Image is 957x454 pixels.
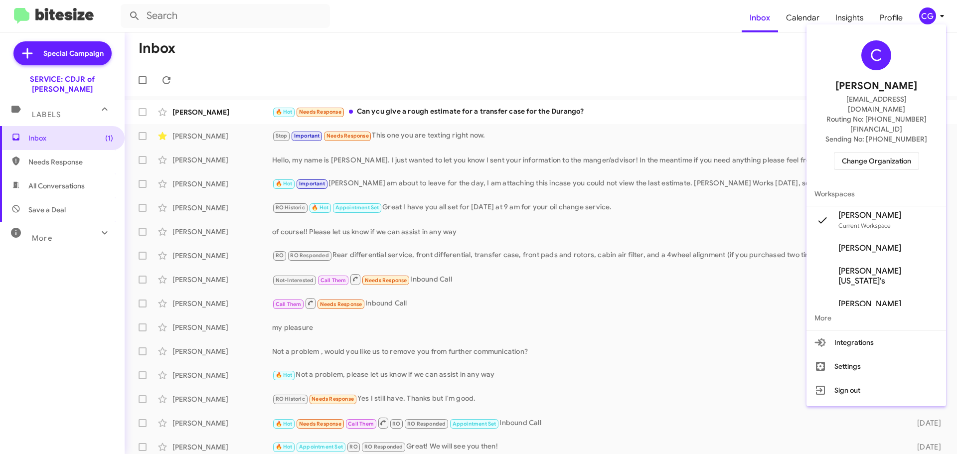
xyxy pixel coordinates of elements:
span: [PERSON_NAME] [838,210,901,220]
span: Sending No: [PHONE_NUMBER] [825,134,927,144]
button: Integrations [806,330,946,354]
span: [PERSON_NAME] [835,78,917,94]
span: Change Organization [842,152,911,169]
button: Settings [806,354,946,378]
span: Routing No: [PHONE_NUMBER][FINANCIAL_ID] [818,114,934,134]
span: [PERSON_NAME] [838,299,901,309]
button: Sign out [806,378,946,402]
span: [PERSON_NAME][US_STATE]'s [838,266,938,286]
button: Change Organization [834,152,919,170]
span: [EMAIL_ADDRESS][DOMAIN_NAME] [818,94,934,114]
span: Workspaces [806,182,946,206]
div: C [861,40,891,70]
span: More [806,306,946,330]
span: Current Workspace [838,222,891,229]
span: [PERSON_NAME] [838,243,901,253]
